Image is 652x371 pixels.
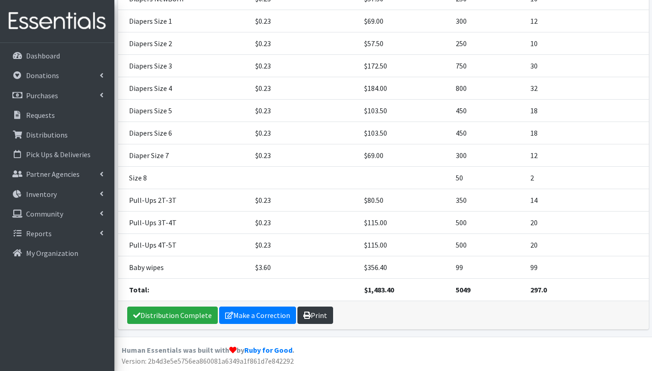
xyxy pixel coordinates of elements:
a: Partner Agencies [4,165,111,183]
a: Make a Correction [219,307,296,324]
td: Size 8 [118,167,250,189]
td: $356.40 [359,256,450,279]
td: 99 [450,256,525,279]
p: Community [26,209,63,218]
td: 350 [450,189,525,212]
p: Requests [26,111,55,120]
td: 12 [525,144,648,167]
td: 750 [450,55,525,77]
p: Inventory [26,190,57,199]
td: Diapers Size 2 [118,32,250,55]
td: 500 [450,212,525,234]
td: $0.23 [250,100,359,122]
span: Version: 2b4d3e5e5756ea860081a6349a1f861d7e842292 [122,356,294,366]
a: My Organization [4,244,111,262]
a: Community [4,205,111,223]
td: $80.50 [359,189,450,212]
p: Partner Agencies [26,170,80,179]
a: Inventory [4,185,111,203]
td: $184.00 [359,77,450,100]
td: $69.00 [359,10,450,32]
strong: 5049 [456,285,470,294]
a: Print [297,307,333,324]
td: Pull-Ups 3T-4T [118,212,250,234]
td: Pull-Ups 2T-3T [118,189,250,212]
td: 250 [450,32,525,55]
p: My Organization [26,249,78,258]
p: Reports [26,229,52,238]
td: $115.00 [359,212,450,234]
td: 300 [450,144,525,167]
td: $57.50 [359,32,450,55]
td: 18 [525,100,648,122]
strong: 297.0 [530,285,547,294]
td: 32 [525,77,648,100]
a: Requests [4,106,111,124]
td: Diapers Size 1 [118,10,250,32]
a: Distributions [4,126,111,144]
td: $172.50 [359,55,450,77]
a: Reports [4,224,111,243]
td: $0.23 [250,77,359,100]
strong: Human Essentials was built with by . [122,345,294,355]
td: 12 [525,10,648,32]
td: Diapers Size 3 [118,55,250,77]
strong: $1,483.40 [364,285,394,294]
td: 20 [525,234,648,256]
p: Dashboard [26,51,60,60]
p: Pick Ups & Deliveries [26,150,91,159]
p: Distributions [26,130,68,139]
a: Pick Ups & Deliveries [4,145,111,164]
td: 30 [525,55,648,77]
td: 99 [525,256,648,279]
td: $0.23 [250,32,359,55]
td: Baby wipes [118,256,250,279]
td: 50 [450,167,525,189]
td: $0.23 [250,212,359,234]
td: $0.23 [250,189,359,212]
td: $115.00 [359,234,450,256]
td: 18 [525,122,648,144]
p: Purchases [26,91,58,100]
td: $0.23 [250,234,359,256]
td: $103.50 [359,100,450,122]
a: Dashboard [4,47,111,65]
td: 800 [450,77,525,100]
td: $0.23 [250,10,359,32]
td: 20 [525,212,648,234]
td: $0.23 [250,55,359,77]
td: 14 [525,189,648,212]
td: 450 [450,122,525,144]
td: $0.23 [250,122,359,144]
td: Pull-Ups 4T-5T [118,234,250,256]
img: HumanEssentials [4,6,111,37]
a: Distribution Complete [127,307,218,324]
td: 500 [450,234,525,256]
td: Diaper Size 7 [118,144,250,167]
td: Diapers Size 5 [118,100,250,122]
a: Ruby for Good [244,345,292,355]
p: Donations [26,71,59,80]
td: 10 [525,32,648,55]
td: Diapers Size 4 [118,77,250,100]
td: $103.50 [359,122,450,144]
td: $0.23 [250,144,359,167]
a: Donations [4,66,111,85]
td: $3.60 [250,256,359,279]
td: 2 [525,167,648,189]
a: Purchases [4,86,111,105]
td: 300 [450,10,525,32]
td: $69.00 [359,144,450,167]
td: Diapers Size 6 [118,122,250,144]
strong: Total: [129,285,149,294]
td: 450 [450,100,525,122]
